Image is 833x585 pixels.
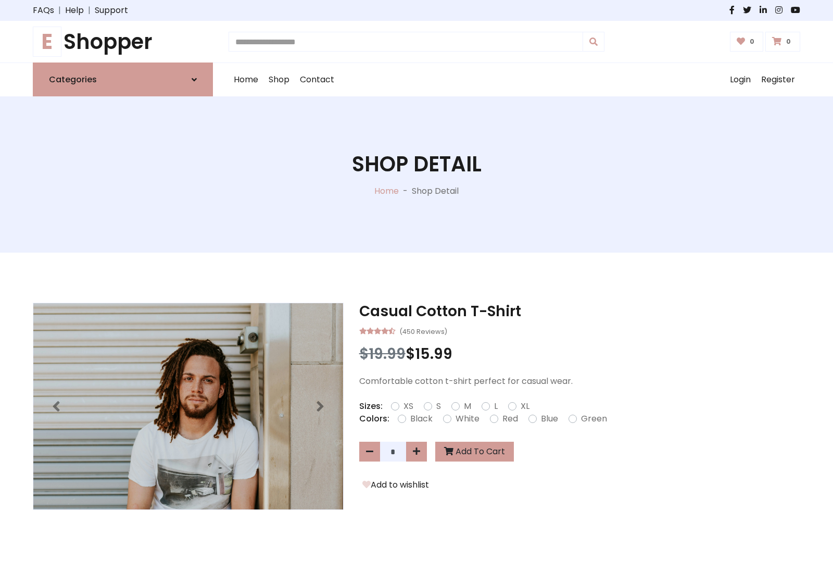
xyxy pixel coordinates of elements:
[33,27,61,57] span: E
[502,413,518,425] label: Red
[33,4,54,17] a: FAQs
[756,63,800,96] a: Register
[229,63,263,96] a: Home
[359,375,800,388] p: Comfortable cotton t-shirt perfect for casual wear.
[456,413,479,425] label: White
[54,4,65,17] span: |
[784,37,793,46] span: 0
[33,29,213,54] a: EShopper
[95,4,128,17] a: Support
[33,303,343,509] img: Image
[581,413,607,425] label: Green
[765,32,800,52] a: 0
[435,442,514,462] button: Add To Cart
[541,413,558,425] label: Blue
[359,478,432,492] button: Add to wishlist
[65,4,84,17] a: Help
[359,400,383,413] p: Sizes:
[263,63,295,96] a: Shop
[403,400,413,413] label: XS
[295,63,339,96] a: Contact
[359,344,406,364] span: $19.99
[374,185,399,197] a: Home
[747,37,757,46] span: 0
[410,413,433,425] label: Black
[399,185,412,197] p: -
[49,74,97,84] h6: Categories
[359,345,800,363] h3: $
[359,303,800,320] h3: Casual Cotton T-Shirt
[730,32,764,52] a: 0
[725,63,756,96] a: Login
[521,400,529,413] label: XL
[464,400,471,413] label: M
[436,400,441,413] label: S
[415,344,452,364] span: 15.99
[359,413,389,425] p: Colors:
[412,185,459,197] p: Shop Detail
[494,400,498,413] label: L
[352,152,482,177] h1: Shop Detail
[33,63,213,96] a: Categories
[84,4,95,17] span: |
[399,325,447,337] small: (450 Reviews)
[33,29,213,54] h1: Shopper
